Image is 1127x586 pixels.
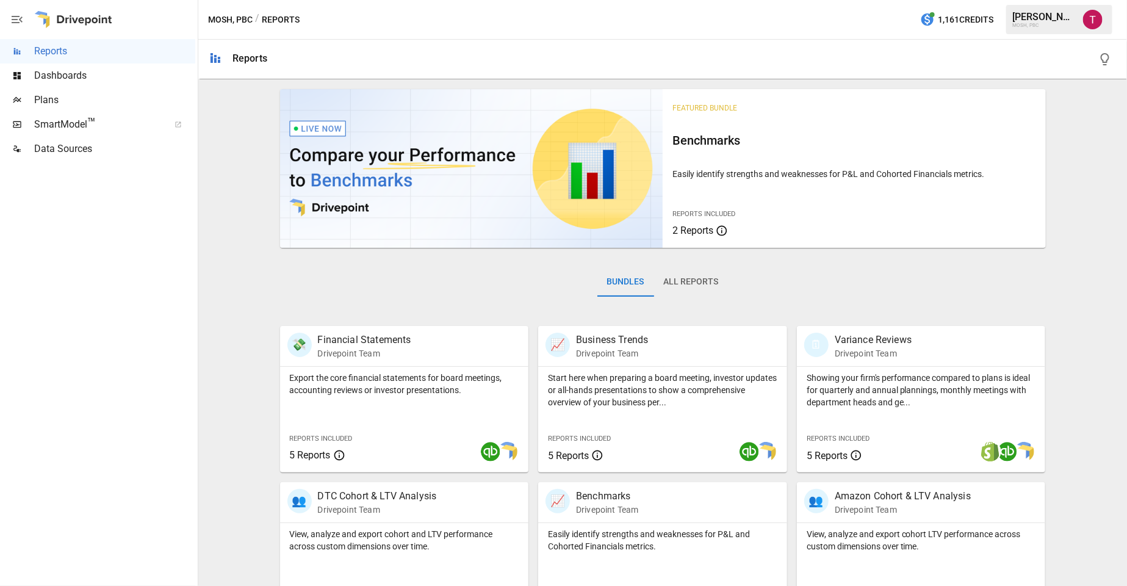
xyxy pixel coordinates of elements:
[318,333,411,347] p: Financial Statements
[548,528,777,552] p: Easily identify strengths and weaknesses for P&L and Cohorted Financials metrics.
[576,489,638,504] p: Benchmarks
[1076,2,1110,37] button: Tanner Flitter
[34,68,195,83] span: Dashboards
[318,347,411,360] p: Drivepoint Team
[290,528,519,552] p: View, analyze and export cohort and LTV performance across custom dimensions over time.
[545,489,570,513] div: 📈
[835,504,971,516] p: Drivepoint Team
[835,347,912,360] p: Drivepoint Team
[576,347,648,360] p: Drivepoint Team
[998,442,1017,461] img: quickbooks
[807,372,1036,408] p: Showing your firm's performance compared to plans is ideal for quarterly and annual plannings, mo...
[807,528,1036,552] p: View, analyze and export cohort LTV performance across custom dimensions over time.
[1083,10,1103,29] img: Tanner Flitter
[287,333,312,357] div: 💸
[34,44,195,59] span: Reports
[672,168,1036,180] p: Easily identify strengths and weaknesses for P&L and Cohorted Financials metrics.
[672,104,737,112] span: Featured Bundle
[1015,442,1034,461] img: smart model
[290,435,353,443] span: Reports Included
[576,504,638,516] p: Drivepoint Team
[318,504,437,516] p: Drivepoint Team
[545,333,570,357] div: 📈
[34,93,195,107] span: Plans
[548,435,611,443] span: Reports Included
[290,372,519,396] p: Export the core financial statements for board meetings, accounting reviews or investor presentat...
[740,442,759,461] img: quickbooks
[804,489,829,513] div: 👥
[498,442,517,461] img: smart model
[672,225,713,236] span: 2 Reports
[597,267,654,297] button: Bundles
[938,12,993,27] span: 1,161 Credits
[807,450,848,461] span: 5 Reports
[672,210,735,218] span: Reports Included
[255,12,259,27] div: /
[807,435,870,443] span: Reports Included
[835,333,912,347] p: Variance Reviews
[981,442,1000,461] img: shopify
[654,267,729,297] button: All Reports
[835,489,971,504] p: Amazon Cohort & LTV Analysis
[318,489,437,504] p: DTC Cohort & LTV Analysis
[1012,11,1076,23] div: [PERSON_NAME]
[34,142,195,156] span: Data Sources
[208,12,253,27] button: MOSH, PBC
[232,52,267,64] div: Reports
[672,131,1036,150] h6: Benchmarks
[804,333,829,357] div: 🗓
[915,9,998,31] button: 1,161Credits
[548,372,777,408] p: Start here when preparing a board meeting, investor updates or all-hands presentations to show a ...
[87,115,96,131] span: ™
[1012,23,1076,28] div: MOSH, PBC
[576,333,648,347] p: Business Trends
[287,489,312,513] div: 👥
[757,442,776,461] img: smart model
[481,442,500,461] img: quickbooks
[34,117,161,132] span: SmartModel
[280,89,663,248] img: video thumbnail
[290,449,331,461] span: 5 Reports
[548,450,589,461] span: 5 Reports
